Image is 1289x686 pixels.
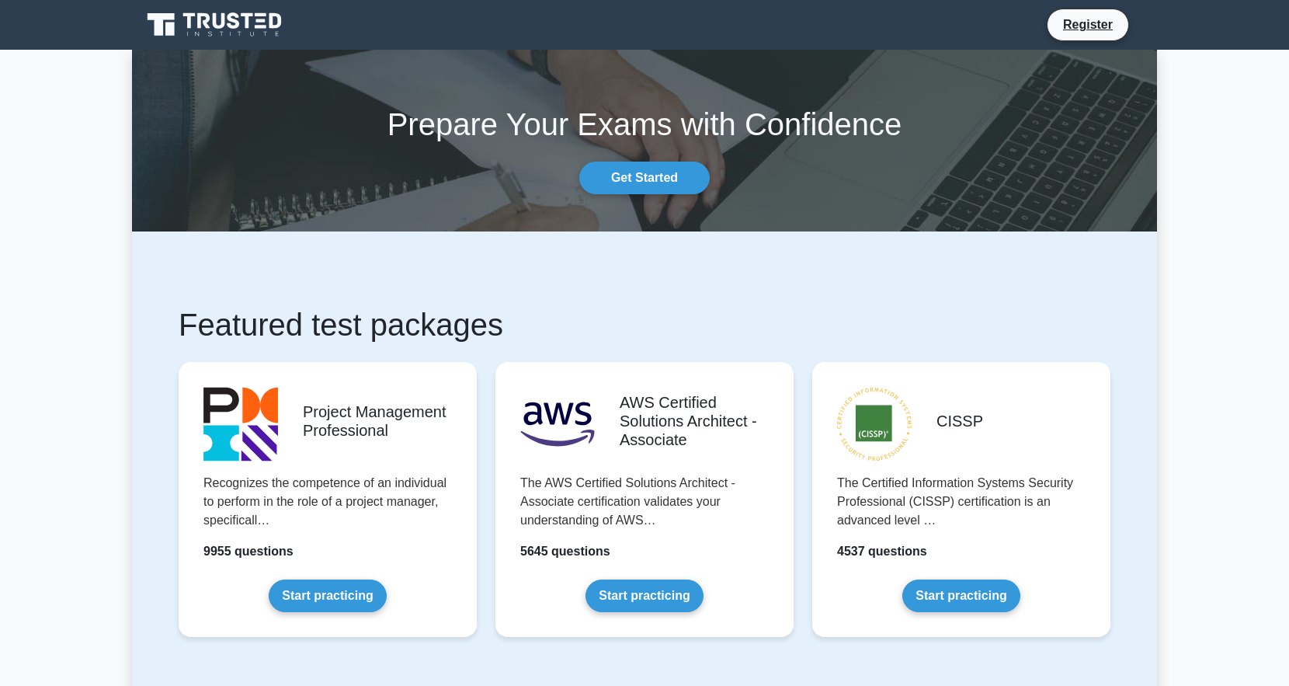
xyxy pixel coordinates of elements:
a: Start practicing [585,580,703,612]
a: Register [1054,15,1122,34]
a: Start practicing [902,580,1020,612]
a: Get Started [579,162,710,194]
h1: Featured test packages [179,306,1110,343]
h1: Prepare Your Exams with Confidence [132,106,1157,143]
a: Start practicing [269,580,386,612]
